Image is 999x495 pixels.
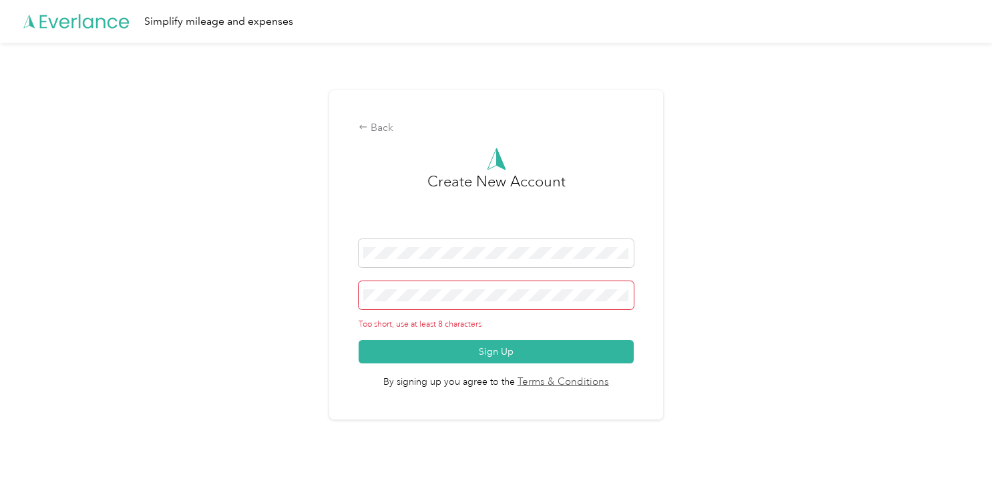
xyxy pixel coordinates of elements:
[359,363,633,390] span: By signing up you agree to the
[359,319,633,331] div: Too short, use at least 8 characters
[144,13,293,30] div: Simplify mileage and expenses
[515,375,609,390] a: Terms & Conditions
[427,170,566,239] h3: Create New Account
[359,120,633,136] div: Back
[359,340,633,363] button: Sign Up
